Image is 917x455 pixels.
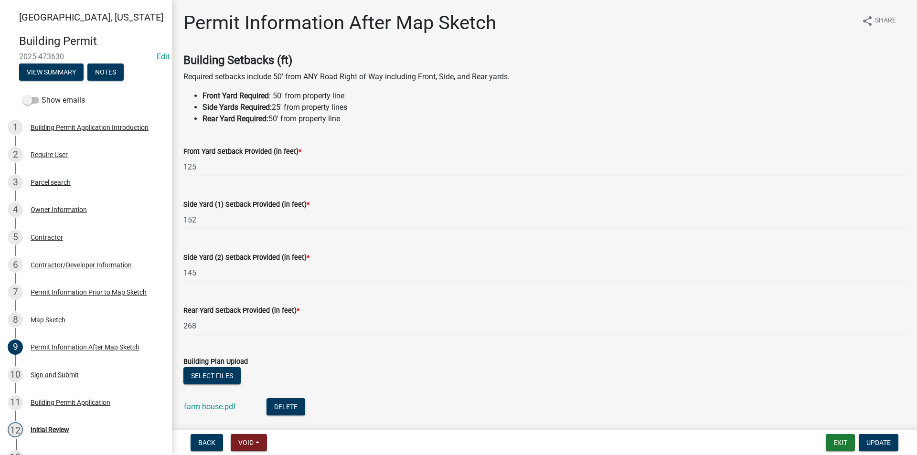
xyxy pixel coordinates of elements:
li: 25' from property lines [203,102,906,113]
div: Permit Information Prior to Map Sketch [31,289,147,296]
h1: Permit Information After Map Sketch [183,11,496,34]
span: Update [866,439,891,446]
button: Back [191,434,223,451]
div: 7 [8,285,23,300]
div: Permit Information After Map Sketch [31,344,139,350]
button: View Summary [19,63,84,81]
div: 1 [8,120,23,135]
div: 5 [8,230,23,245]
wm-modal-confirm: Delete Document [267,403,305,412]
wm-modal-confirm: Edit Application Number [157,52,170,61]
strong: Rear Yard Required: [203,114,268,123]
button: Void [231,434,267,451]
label: Rear Yard Setback Provided (in feet) [183,307,299,314]
wm-modal-confirm: Notes [87,69,124,76]
span: Share [875,15,896,27]
button: Notes [87,63,124,81]
h4: Building Permit [19,34,164,48]
p: Required setbacks include 50' from ANY Road Right of Way including Front, Side, and Rear yards. [183,71,906,83]
wm-modal-confirm: Summary [19,69,84,76]
div: 12 [8,422,23,437]
span: Void [238,439,254,446]
a: farm house.pdf [184,402,236,411]
button: Exit [826,434,855,451]
strong: Building Setbacks (ft) [183,53,292,67]
div: Owner Information [31,206,87,213]
div: Parcel search [31,179,71,186]
a: Edit [157,52,170,61]
div: Building Permit Application [31,399,110,406]
div: 10 [8,367,23,382]
strong: Front Yard Required [203,91,269,100]
div: 4 [8,202,23,217]
div: 6 [8,257,23,273]
label: Show emails [23,95,85,106]
div: 8 [8,312,23,328]
div: Contractor [31,234,63,241]
strong: Side Yards Required: [203,103,272,112]
label: Side Yard (1) Setback Provided (in feet) [183,201,309,208]
span: 2025-473630 [19,52,153,61]
div: Contractor/Developer Information [31,262,132,268]
li: : 50' from property line [203,90,906,102]
button: Update [859,434,898,451]
label: Building Plan Upload [183,359,248,365]
div: Building Permit Application Introduction [31,124,149,131]
div: 11 [8,395,23,410]
div: 9 [8,339,23,355]
label: Side Yard (2) Setback Provided (in feet) [183,254,309,261]
div: Map Sketch [31,317,65,323]
div: Require User [31,151,68,158]
li: 50' from property line [203,113,906,125]
button: Select files [183,367,241,384]
div: 3 [8,175,23,190]
span: Back [198,439,215,446]
div: 2 [8,147,23,162]
button: shareShare [854,11,904,30]
div: Sign and Submit [31,371,79,378]
i: share [862,15,873,27]
div: Initial Review [31,426,69,433]
label: Front Yard Setback Provided (in feet) [183,148,301,155]
span: [GEOGRAPHIC_DATA], [US_STATE] [19,11,163,23]
button: Delete [267,398,305,415]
